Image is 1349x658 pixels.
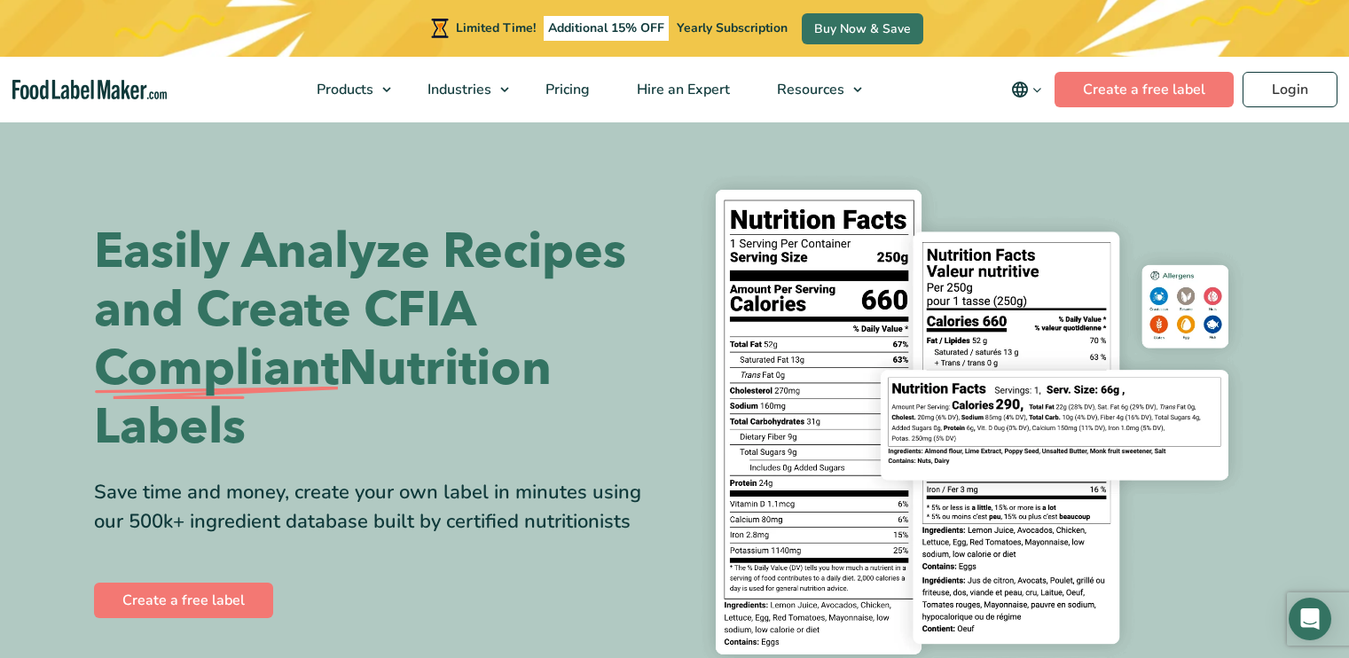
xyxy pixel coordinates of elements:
span: Products [311,80,375,99]
a: Login [1243,72,1337,107]
span: Yearly Subscription [677,20,788,36]
span: Compliant [94,340,339,398]
span: Additional 15% OFF [544,16,669,41]
a: Create a free label [94,583,273,618]
a: Buy Now & Save [802,13,923,44]
a: Pricing [522,57,609,122]
div: Save time and money, create your own label in minutes using our 500k+ ingredient database built b... [94,478,662,537]
span: Pricing [540,80,592,99]
a: Create a free label [1055,72,1234,107]
span: Industries [422,80,493,99]
span: Limited Time! [456,20,536,36]
a: Resources [754,57,871,122]
a: Hire an Expert [614,57,749,122]
span: Resources [772,80,846,99]
a: Industries [404,57,518,122]
span: Hire an Expert [631,80,732,99]
div: Open Intercom Messenger [1289,598,1331,640]
h1: Easily Analyze Recipes and Create CFIA Nutrition Labels [94,223,662,457]
a: Products [294,57,400,122]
